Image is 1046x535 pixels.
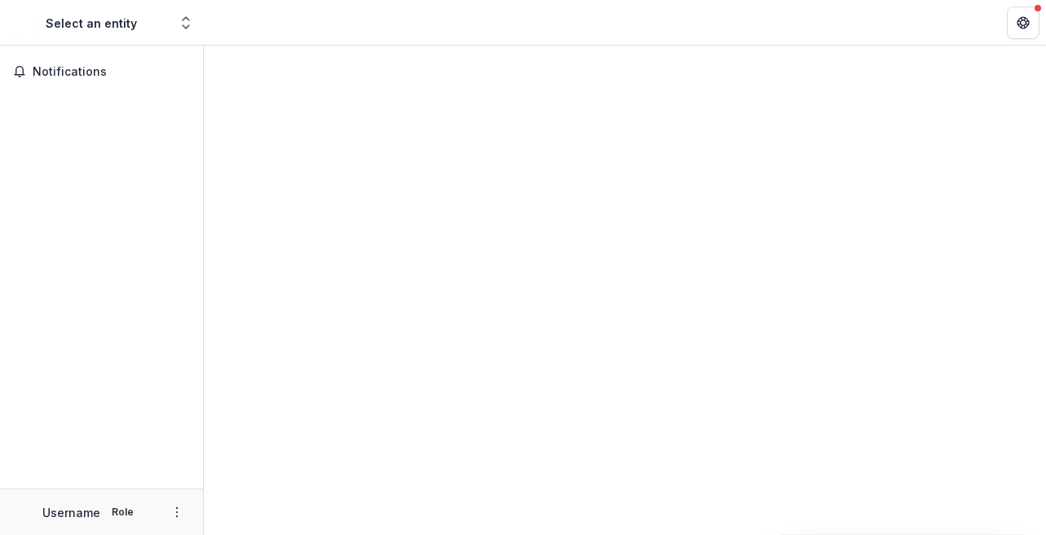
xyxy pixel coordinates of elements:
button: Get Help [1007,7,1039,39]
span: Notifications [33,65,190,79]
button: Open entity switcher [174,7,197,39]
p: Username [42,504,100,521]
button: More [167,502,187,522]
div: Select an entity [46,15,137,32]
button: Notifications [7,59,196,85]
p: Role [107,505,139,520]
